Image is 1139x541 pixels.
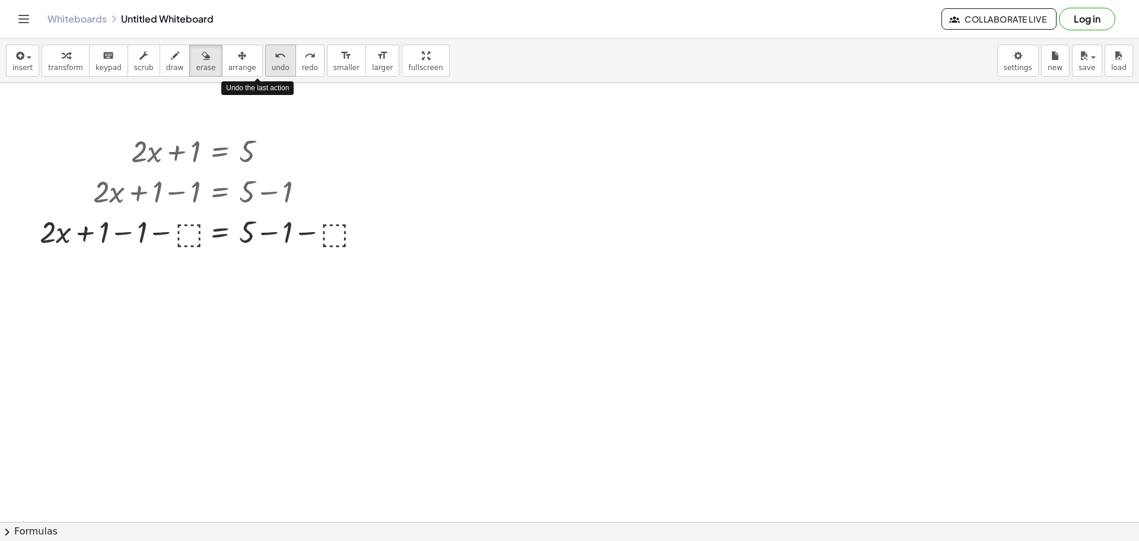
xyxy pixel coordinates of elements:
[6,45,39,77] button: insert
[1004,64,1032,72] span: settings
[1078,64,1095,72] span: save
[275,49,286,63] i: undo
[1048,64,1062,72] span: new
[134,64,154,72] span: scrub
[103,49,114,63] i: keyboard
[377,49,388,63] i: format_size
[1059,8,1115,30] button: Log in
[89,45,128,77] button: keyboardkeypad
[128,45,160,77] button: scrub
[1041,45,1070,77] button: new
[166,64,184,72] span: draw
[222,45,263,77] button: arrange
[365,45,399,77] button: format_sizelarger
[96,64,122,72] span: keypad
[952,14,1046,24] span: Collaborate Live
[941,8,1057,30] button: Collaborate Live
[402,45,449,77] button: fullscreen
[341,49,352,63] i: format_size
[302,64,318,72] span: redo
[14,10,33,29] button: Toggle navigation
[272,64,289,72] span: undo
[228,64,256,72] span: arrange
[47,13,107,25] a: Whiteboards
[12,64,33,72] span: insert
[304,49,316,63] i: redo
[221,81,294,95] div: Undo the last action
[1072,45,1102,77] button: save
[196,64,215,72] span: erase
[372,64,393,72] span: larger
[189,45,222,77] button: erase
[160,45,190,77] button: draw
[265,45,296,77] button: undoundo
[48,64,83,72] span: transform
[42,45,90,77] button: transform
[408,64,443,72] span: fullscreen
[997,45,1039,77] button: settings
[327,45,366,77] button: format_sizesmaller
[1105,45,1133,77] button: load
[295,45,324,77] button: redoredo
[333,64,359,72] span: smaller
[1111,64,1127,72] span: load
